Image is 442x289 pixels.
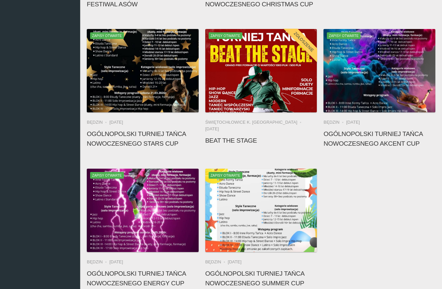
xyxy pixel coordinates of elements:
[228,259,241,265] li: [DATE]
[323,29,435,112] img: Ogólnopolski Turniej Tańca Nowoczesnego AKCENT CUP
[209,172,242,179] span: Zapisy otwarte
[323,129,435,148] h4: Ogólnopolski Turniej Tańca Nowoczesnego AKCENT CUP
[205,169,317,252] a: Ogólnopolski Turniej Tańca Nowoczesnego SUMMER CUPZapisy otwarte
[109,119,123,126] li: [DATE]
[87,259,109,265] li: Będzin
[323,119,346,126] li: Będzin
[87,119,109,126] li: Będzin
[205,136,317,145] h4: Beat the Stage
[87,169,199,252] img: Ogólnopolski Turniej Tańca Nowoczesnego ENERGY CUP
[90,172,124,179] span: Zapisy otwarte
[205,119,304,126] li: Świętochłowice k. [GEOGRAPHIC_DATA]
[87,269,199,288] h4: Ogólnopolski Turniej Tańca Nowoczesnego ENERGY CUP
[323,29,435,112] a: Ogólnopolski Turniej Tańca Nowoczesnego AKCENT CUPZapisy otwarte
[205,269,317,288] h4: Ogólnopolski Turniej Tańca Nowoczesnego SUMMER CUP
[283,21,325,63] div: Zgłoszenie
[87,169,199,252] a: Ogólnopolski Turniej Tańca Nowoczesnego ENERGY CUPZapisy otwarte
[87,29,199,112] img: Ogólnopolski Turniej Tańca Nowoczesnego STARS CUP
[205,259,228,265] li: Będzin
[346,119,360,126] li: [DATE]
[205,126,219,132] li: [DATE]
[205,169,317,252] img: Ogólnopolski Turniej Tańca Nowoczesnego SUMMER CUP
[209,32,242,39] span: Zapisy otwarte
[90,32,124,39] span: Zapisy otwarte
[87,29,199,112] a: Ogólnopolski Turniej Tańca Nowoczesnego STARS CUPZapisy otwarte
[327,32,361,39] span: Zapisy otwarte
[87,129,199,148] h4: Ogólnopolski Turniej Tańca Nowoczesnego STARS CUP
[205,29,317,112] a: Beat the StageZapisy otwarteZgłoszenie
[109,259,123,265] li: [DATE]
[205,29,317,112] img: Beat the Stage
